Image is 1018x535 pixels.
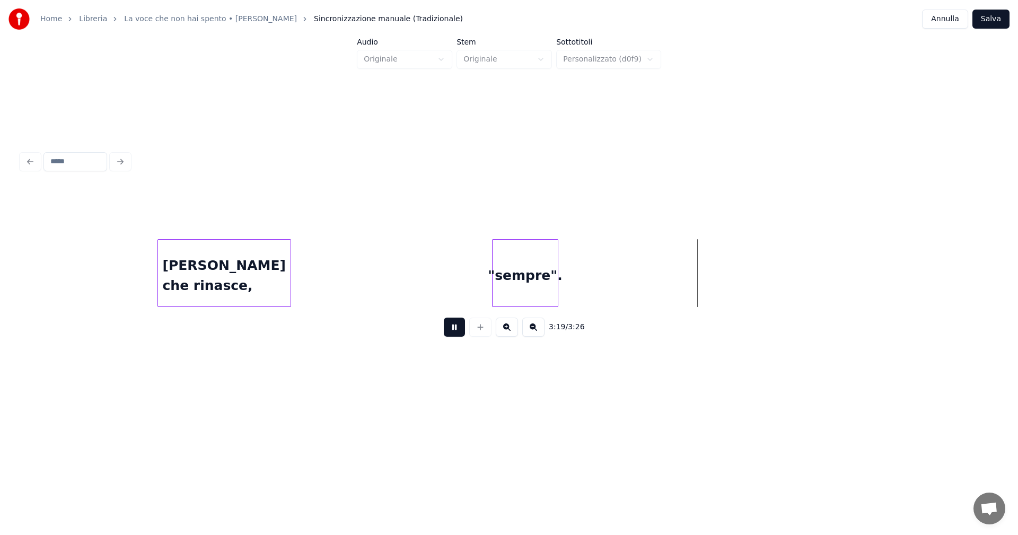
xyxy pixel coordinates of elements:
div: / [549,322,574,332]
label: Audio [357,38,452,46]
button: Annulla [922,10,968,29]
div: Aprire la chat [973,493,1005,524]
img: youka [8,8,30,30]
span: 3:26 [568,322,584,332]
span: Sincronizzazione manuale (Tradizionale) [314,14,463,24]
a: Libreria [79,14,107,24]
nav: breadcrumb [40,14,463,24]
span: 3:19 [549,322,565,332]
label: Sottotitoli [556,38,661,46]
label: Stem [457,38,552,46]
a: La voce che non hai spento • [PERSON_NAME] [124,14,297,24]
a: Home [40,14,62,24]
button: Salva [972,10,1010,29]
